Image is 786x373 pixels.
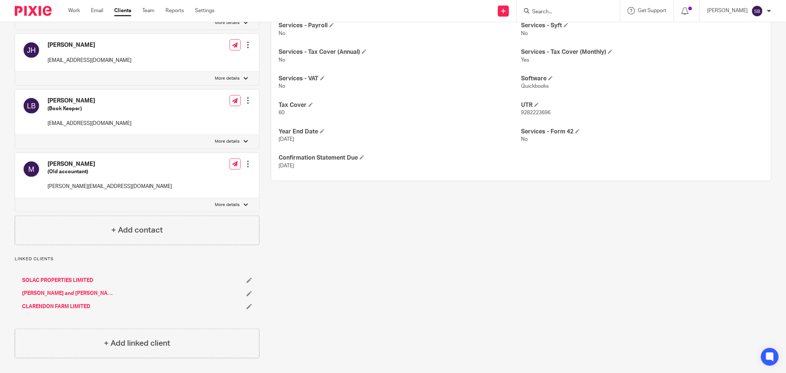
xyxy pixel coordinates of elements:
[195,7,214,14] a: Settings
[48,41,132,49] h4: [PERSON_NAME]
[215,20,240,26] p: More details
[48,120,132,127] p: [EMAIL_ADDRESS][DOMAIN_NAME]
[521,22,764,29] h4: Services - Syft
[521,110,551,115] span: 9282223696
[279,163,294,168] span: [DATE]
[48,168,172,175] h5: (Old accountant)
[279,75,521,83] h4: Services - VAT
[751,5,763,17] img: svg%3E
[521,137,528,142] span: No
[48,57,132,64] p: [EMAIL_ADDRESS][DOMAIN_NAME]
[22,290,114,297] a: [PERSON_NAME] and [PERSON_NAME]
[279,57,285,63] span: No
[521,75,764,83] h4: Software
[279,31,285,36] span: No
[114,7,131,14] a: Clients
[279,48,521,56] h4: Services - Tax Cover (Annual)
[279,84,285,89] span: No
[215,139,240,144] p: More details
[111,224,163,236] h4: + Add contact
[531,9,598,15] input: Search
[279,137,294,142] span: [DATE]
[215,76,240,81] p: More details
[48,105,132,112] h5: (Book Keeper)
[22,97,40,115] img: svg%3E
[91,7,103,14] a: Email
[707,7,748,14] p: [PERSON_NAME]
[279,110,284,115] span: 60
[279,154,521,162] h4: Confirmation Statement Due
[22,160,40,178] img: svg%3E
[104,338,170,349] h4: + Add linked client
[521,101,764,109] h4: UTR
[521,84,549,89] span: Quickbooks
[279,22,521,29] h4: Services - Payroll
[48,183,172,190] p: [PERSON_NAME][EMAIL_ADDRESS][DOMAIN_NAME]
[165,7,184,14] a: Reports
[15,6,52,16] img: Pixie
[142,7,154,14] a: Team
[22,41,40,59] img: svg%3E
[48,97,132,105] h4: [PERSON_NAME]
[15,256,259,262] p: Linked clients
[48,160,172,168] h4: [PERSON_NAME]
[22,303,90,310] a: CLARENDON FARM LIMITED
[638,8,666,13] span: Get Support
[521,128,764,136] h4: Services - Form 42
[22,277,93,284] a: SOLAC PROPERTIES LIMITED
[521,57,529,63] span: Yes
[279,101,521,109] h4: Tax Cover
[68,7,80,14] a: Work
[521,48,764,56] h4: Services - Tax Cover (Monthly)
[279,128,521,136] h4: Year End Date
[215,202,240,208] p: More details
[521,31,528,36] span: No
